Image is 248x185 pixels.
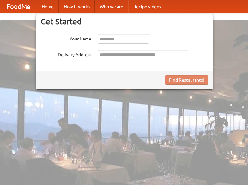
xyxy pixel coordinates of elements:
[59,0,95,13] a: How it works
[37,0,59,13] a: Home
[0,0,37,13] a: FoodMe
[95,0,128,13] a: Who we are
[41,34,91,42] label: Your Name
[41,50,91,58] label: Delivery Address
[41,17,208,26] h3: Get Started
[165,75,208,85] button: Find Restaurants!
[128,0,166,13] a: Recipe videos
